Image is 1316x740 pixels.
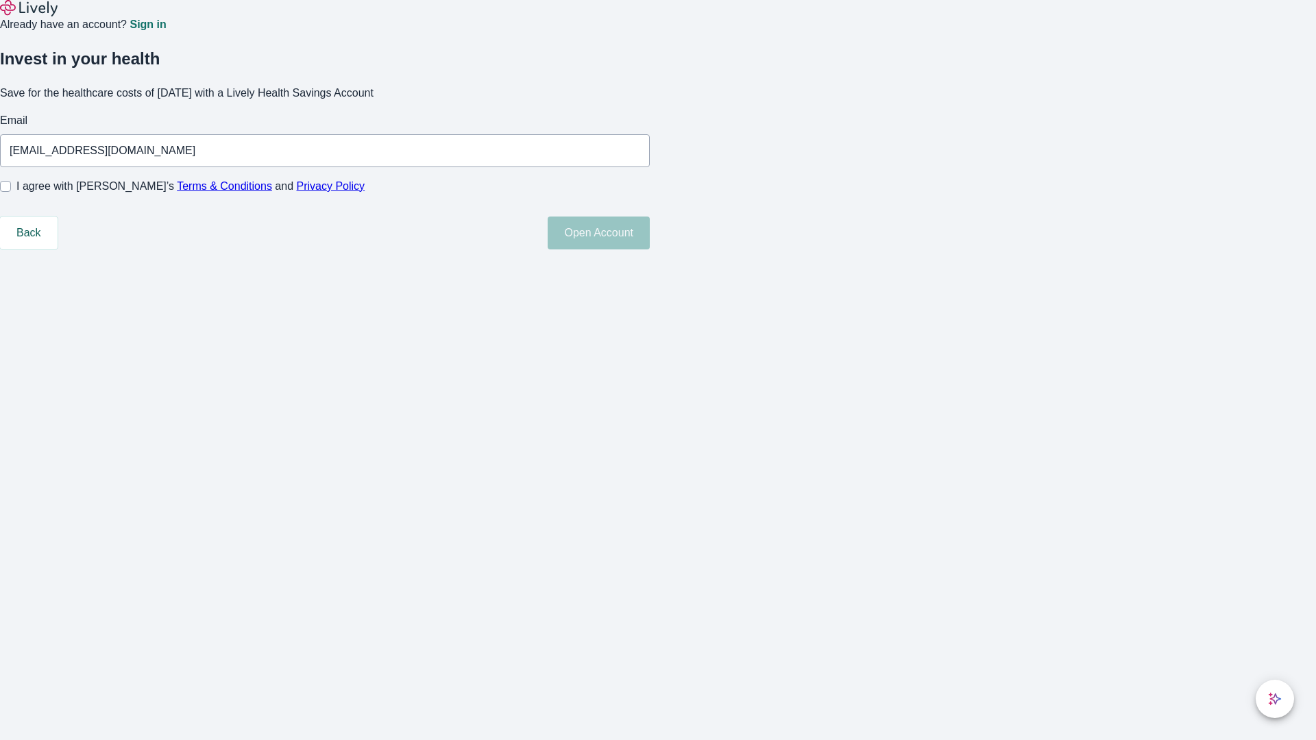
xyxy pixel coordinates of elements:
a: Sign in [130,19,166,30]
a: Privacy Policy [297,180,365,192]
a: Terms & Conditions [177,180,272,192]
button: chat [1256,680,1294,718]
span: I agree with [PERSON_NAME]’s and [16,178,365,195]
svg: Lively AI Assistant [1268,692,1282,706]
